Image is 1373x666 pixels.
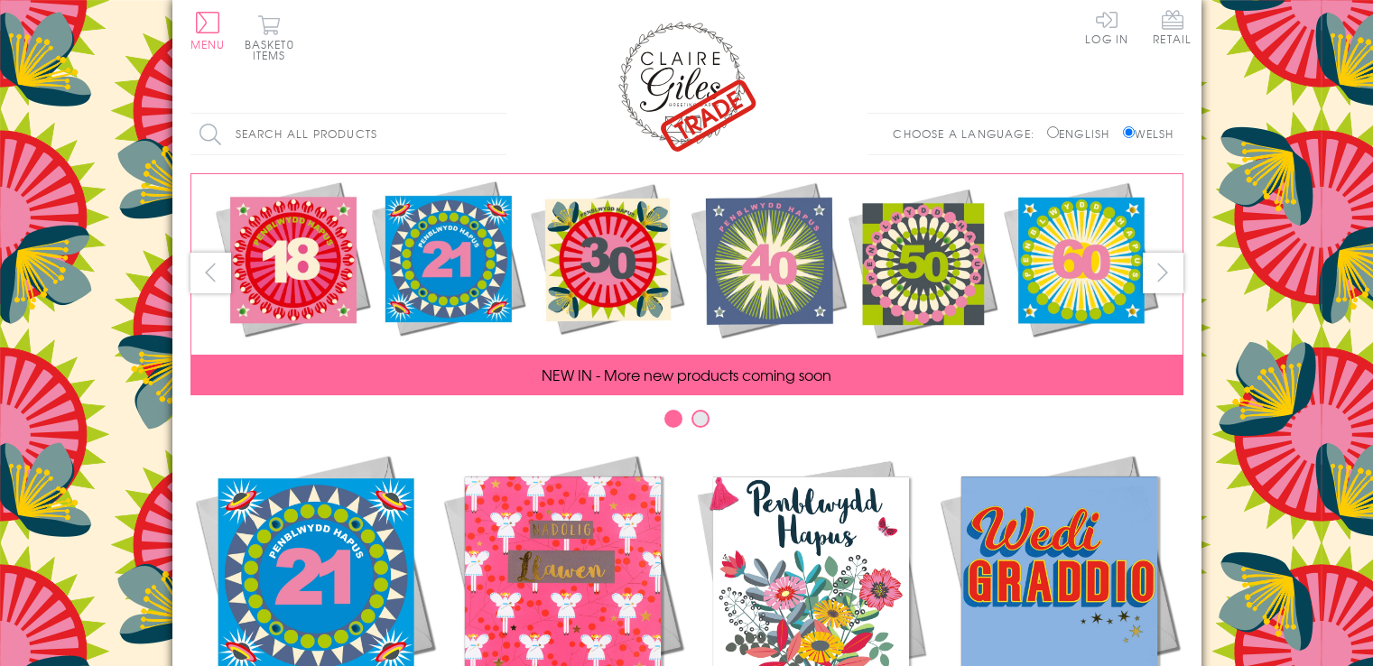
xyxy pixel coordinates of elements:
button: prev [190,253,231,293]
p: Choose a language: [893,125,1044,142]
span: Retail [1153,9,1192,44]
button: Carousel Page 1 (Current Slide) [664,410,682,428]
img: Claire Giles Trade [615,18,759,153]
input: Search all products [190,114,506,154]
span: Menu [190,36,226,52]
button: next [1143,253,1183,293]
label: Welsh [1123,125,1174,142]
label: English [1047,125,1118,142]
input: English [1047,126,1059,138]
button: Basket0 items [245,14,294,60]
span: 0 items [253,36,294,63]
a: Retail [1153,9,1192,48]
span: NEW IN - More new products coming soon [542,364,831,385]
button: Carousel Page 2 [691,410,710,428]
div: Carousel Pagination [190,409,1183,437]
input: Search [488,114,506,154]
button: Menu [190,12,226,50]
input: Welsh [1123,126,1135,138]
a: Log In [1085,9,1128,44]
